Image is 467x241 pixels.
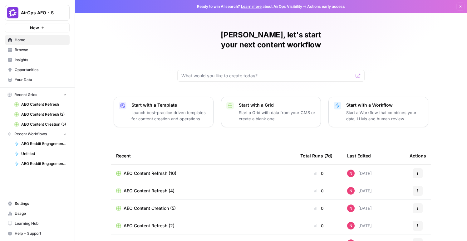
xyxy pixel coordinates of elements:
span: Settings [15,201,67,206]
div: 0 [300,205,337,211]
a: Browse [5,45,70,55]
span: Learning Hub [15,221,67,226]
div: 0 [300,170,337,176]
p: Start with a Workflow [346,102,423,108]
div: 0 [300,223,337,229]
img: fopa3c0x52at9xxul9zbduzf8hu4 [347,205,355,212]
div: Last Edited [347,147,371,164]
span: Untitled [21,151,67,157]
button: New [5,23,70,32]
span: New [30,25,39,31]
div: [DATE] [347,187,372,195]
img: fopa3c0x52at9xxul9zbduzf8hu4 [347,187,355,195]
p: Start with a Grid [239,102,316,108]
a: Usage [5,209,70,219]
span: Browse [15,47,67,53]
a: AEO Content Refresh [12,99,70,109]
span: AEO Reddit Engagement - Fork [21,161,67,166]
span: AEO Reddit Engagement - Fork [21,141,67,147]
button: Help + Support [5,229,70,239]
span: AEO Content Refresh (2) [124,223,175,229]
p: Start a Grid with data from your CMS or create a blank one [239,109,316,122]
p: Launch best-practice driven templates for content creation and operations [131,109,208,122]
a: AEO Content Refresh (4) [116,188,290,194]
a: AEO Reddit Engagement - Fork [12,139,70,149]
span: Your Data [15,77,67,83]
span: AirOps AEO - Single Brand (Gong) [21,10,59,16]
a: AEO Content Creation (5) [116,205,290,211]
button: Start with a TemplateLaunch best-practice driven templates for content creation and operations [114,97,214,127]
div: Actions [410,147,426,164]
span: AEO Content Refresh (2) [21,112,67,117]
a: AEO Content Refresh (2) [116,223,290,229]
a: AEO Reddit Engagement - Fork [12,159,70,169]
a: Home [5,35,70,45]
a: Opportunities [5,65,70,75]
p: Start a Workflow that combines your data, LLMs and human review [346,109,423,122]
input: What would you like to create today? [181,73,353,79]
span: AEO Content Refresh (4) [124,188,175,194]
a: Your Data [5,75,70,85]
span: Recent Workflows [14,131,47,137]
div: Recent [116,147,290,164]
div: [DATE] [347,222,372,229]
button: Workspace: AirOps AEO - Single Brand (Gong) [5,5,70,21]
button: Start with a GridStart a Grid with data from your CMS or create a blank one [221,97,321,127]
button: Recent Grids [5,90,70,99]
div: Total Runs (7d) [300,147,332,164]
a: AEO Content Creation (5) [12,119,70,129]
span: Insights [15,57,67,63]
div: [DATE] [347,170,372,177]
a: Untitled [12,149,70,159]
a: AEO Content Refresh (2) [12,109,70,119]
span: Opportunities [15,67,67,73]
span: Recent Grids [14,92,37,98]
span: AEO Content Refresh (10) [124,170,176,176]
a: Settings [5,199,70,209]
img: AirOps AEO - Single Brand (Gong) Logo [7,7,18,18]
p: Start with a Template [131,102,208,108]
div: [DATE] [347,205,372,212]
a: AEO Content Refresh (10) [116,170,290,176]
img: fopa3c0x52at9xxul9zbduzf8hu4 [347,222,355,229]
button: Recent Workflows [5,129,70,139]
span: AEO Content Creation (5) [124,205,176,211]
span: AEO Content Refresh [21,102,67,107]
span: Usage [15,211,67,216]
span: Help + Support [15,231,67,236]
a: Learn more [241,4,262,9]
span: Home [15,37,67,43]
span: AEO Content Creation (5) [21,122,67,127]
span: Actions early access [307,4,345,9]
div: 0 [300,188,337,194]
h1: [PERSON_NAME], let's start your next content workflow [177,30,365,50]
img: fopa3c0x52at9xxul9zbduzf8hu4 [347,170,355,177]
a: Learning Hub [5,219,70,229]
button: Start with a WorkflowStart a Workflow that combines your data, LLMs and human review [328,97,428,127]
span: Ready to win AI search? about AirOps Visibility [197,4,302,9]
a: Insights [5,55,70,65]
